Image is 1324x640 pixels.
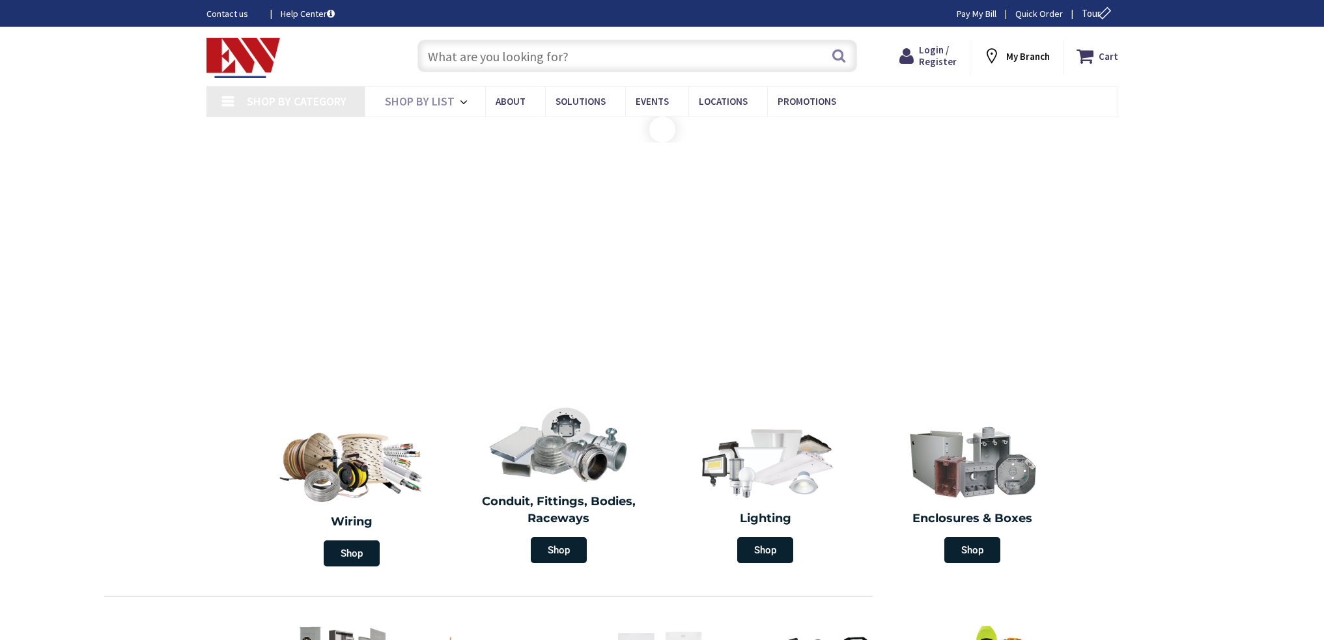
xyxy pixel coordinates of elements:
input: What are you looking for? [417,40,857,72]
img: Electrical Wholesalers, Inc. [206,38,281,78]
a: Login / Register [899,44,957,68]
h2: Wiring [255,514,449,531]
h2: Enclosures & Boxes [879,510,1066,527]
span: Shop [944,537,1000,563]
a: Enclosures & Boxes Shop [872,417,1073,570]
strong: Cart [1099,44,1118,68]
span: Locations [699,95,748,107]
span: Shop [324,540,380,566]
span: About [496,95,526,107]
a: Quick Order [1015,7,1063,20]
span: Tour [1082,7,1115,20]
a: Contact us [206,7,260,20]
a: Conduit, Fittings, Bodies, Raceways Shop [458,400,659,570]
span: Login / Register [919,44,957,68]
span: Solutions [556,95,606,107]
div: My Branch [983,44,1050,68]
a: Pay My Bill [957,7,996,20]
strong: My Branch [1006,50,1050,63]
span: Events [636,95,669,107]
a: Lighting Shop [666,417,866,570]
a: Wiring Shop [249,417,456,573]
h2: Conduit, Fittings, Bodies, Raceways [465,494,653,527]
span: Promotions [778,95,836,107]
span: Shop [531,537,587,563]
a: Help Center [281,7,335,20]
h2: Lighting [672,510,860,527]
span: Shop By List [385,94,455,109]
span: Shop [737,537,793,563]
a: Cart [1077,44,1118,68]
span: Shop By Category [247,94,346,109]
